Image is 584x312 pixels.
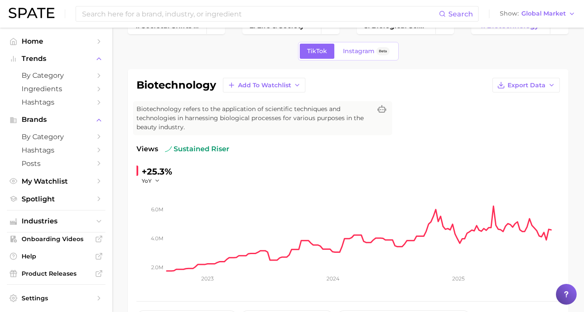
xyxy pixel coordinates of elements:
span: Settings [22,294,91,302]
a: Product Releases [7,267,105,280]
button: Trends [7,52,105,65]
tspan: 2025 [452,275,465,282]
span: Brands [22,116,91,124]
span: Ingredients [22,85,91,93]
a: Home [7,35,105,48]
tspan: 2.0m [151,264,163,271]
span: Add to Watchlist [238,82,291,89]
span: sustained riser [165,144,229,154]
a: Posts [7,157,105,170]
img: sustained riser [165,146,172,153]
span: Views [136,144,158,154]
button: Industries [7,215,105,228]
span: Product Releases [22,270,91,277]
div: +25.3% [142,165,172,178]
a: Ingredients [7,82,105,96]
span: Trends [22,55,91,63]
a: by Category [7,130,105,143]
tspan: 2024 [327,275,340,282]
span: Industries [22,217,91,225]
img: SPATE [9,8,54,18]
button: YoY [142,177,160,185]
a: Settings [7,292,105,305]
button: Add to Watchlist [223,78,305,92]
span: Beta [379,48,387,55]
a: Help [7,250,105,263]
button: Export Data [492,78,560,92]
span: Export Data [508,82,546,89]
span: Instagram [343,48,375,55]
span: Hashtags [22,146,91,154]
span: My Watchlist [22,177,91,185]
a: Hashtags [7,96,105,109]
a: InstagramBeta [336,44,397,59]
span: Global Market [521,11,566,16]
a: Onboarding Videos [7,232,105,245]
button: ShowGlobal Market [498,8,578,19]
a: Spotlight [7,192,105,206]
span: YoY [142,177,152,185]
span: Help [22,252,91,260]
span: Biotechnology refers to the application of scientific techniques and technologies in harnessing b... [136,105,371,132]
a: Hashtags [7,143,105,157]
tspan: 4.0m [151,235,163,242]
tspan: 6.0m [151,206,163,213]
h1: biotechnology [136,80,216,90]
span: Onboarding Videos [22,235,91,243]
tspan: 2023 [201,275,214,282]
button: Brands [7,113,105,126]
a: My Watchlist [7,175,105,188]
span: Show [500,11,519,16]
span: Search [448,10,473,18]
span: Hashtags [22,98,91,106]
input: Search here for a brand, industry, or ingredient [81,6,439,21]
span: Spotlight [22,195,91,203]
span: by Category [22,133,91,141]
a: by Category [7,69,105,82]
span: Posts [22,159,91,168]
span: TikTok [307,48,327,55]
span: by Category [22,71,91,80]
a: TikTok [300,44,334,59]
span: Home [22,37,91,45]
